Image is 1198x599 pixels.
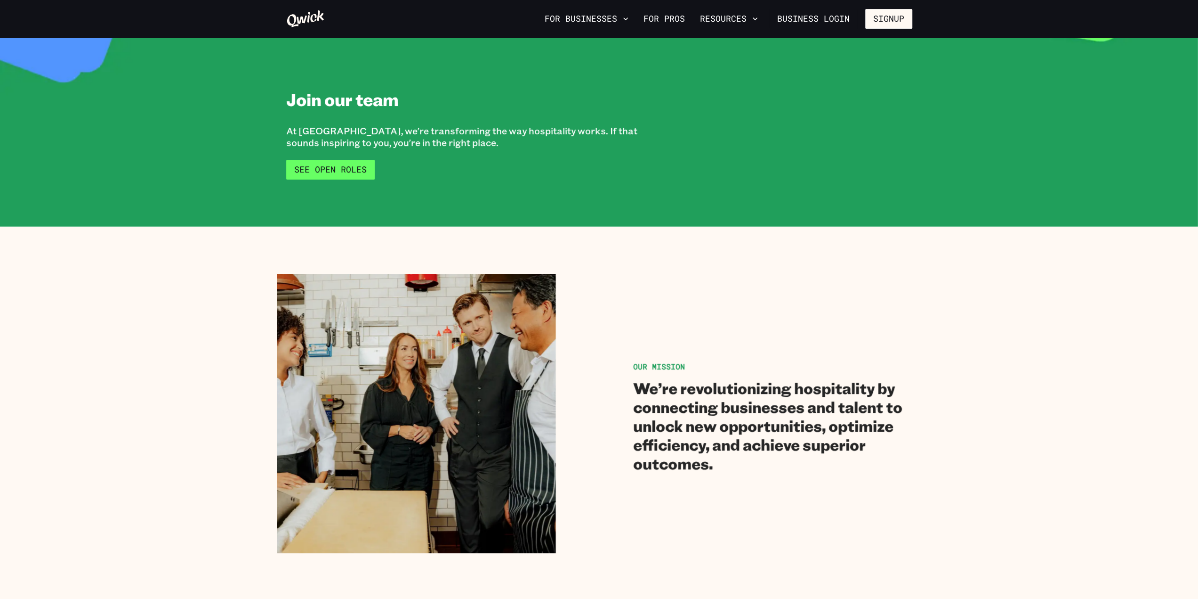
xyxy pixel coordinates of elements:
a: See Open Roles [286,160,375,180]
button: Signup [865,9,912,29]
img: We’re revolutionizing hospitality by connecting businesses and talent to unlock new opportunities... [276,274,555,553]
a: For Pros [640,11,689,27]
button: For Businesses [541,11,632,27]
h2: We’re revolutionizing hospitality by connecting businesses and talent to unlock new opportunities... [633,378,912,473]
a: Business Login [769,9,858,29]
span: OUR MISSION [633,361,685,371]
p: At [GEOGRAPHIC_DATA], we're transforming the way hospitality works. If that sounds inspiring to y... [286,125,662,148]
button: Resources [696,11,762,27]
h1: Join our team [286,89,399,110]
